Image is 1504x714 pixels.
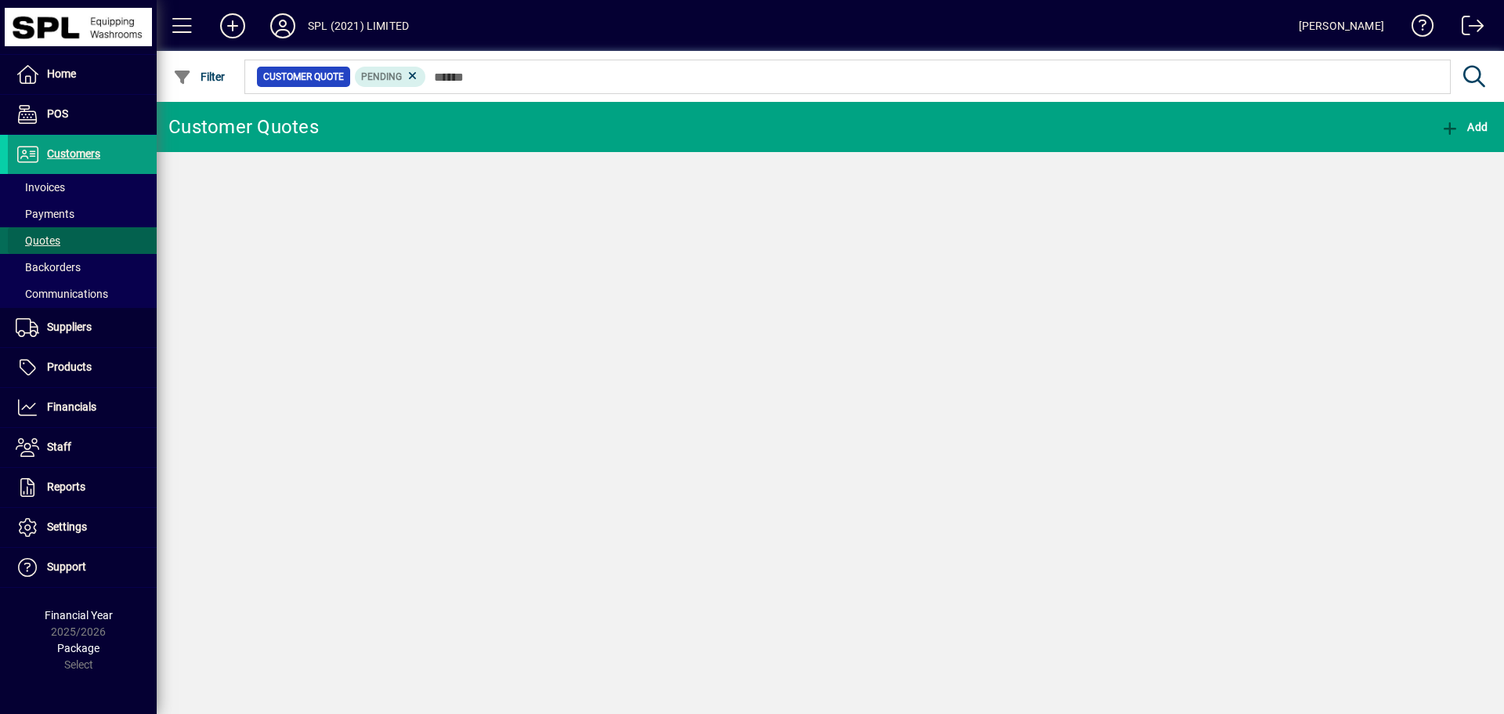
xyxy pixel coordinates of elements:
[57,642,99,654] span: Package
[8,308,157,347] a: Suppliers
[1299,13,1384,38] div: [PERSON_NAME]
[8,348,157,387] a: Products
[208,12,258,40] button: Add
[258,12,308,40] button: Profile
[308,13,409,38] div: SPL (2021) LIMITED
[16,261,81,274] span: Backorders
[173,71,226,83] span: Filter
[47,321,92,333] span: Suppliers
[168,114,319,140] div: Customer Quotes
[47,361,92,373] span: Products
[16,234,60,247] span: Quotes
[8,468,157,507] a: Reports
[47,107,68,120] span: POS
[263,69,344,85] span: Customer Quote
[169,63,230,91] button: Filter
[8,428,157,467] a: Staff
[8,388,157,427] a: Financials
[361,71,402,82] span: Pending
[8,227,157,254] a: Quotes
[16,208,74,220] span: Payments
[16,288,108,300] span: Communications
[8,281,157,307] a: Communications
[47,480,85,493] span: Reports
[47,440,71,453] span: Staff
[1437,113,1491,141] button: Add
[47,560,86,573] span: Support
[45,609,113,622] span: Financial Year
[8,95,157,134] a: POS
[1450,3,1484,54] a: Logout
[8,254,157,281] a: Backorders
[8,548,157,587] a: Support
[47,147,100,160] span: Customers
[8,508,157,547] a: Settings
[8,55,157,94] a: Home
[47,520,87,533] span: Settings
[355,67,426,87] mat-chip: Pending Status: Pending
[8,174,157,201] a: Invoices
[47,67,76,80] span: Home
[1441,121,1488,133] span: Add
[47,400,96,413] span: Financials
[16,181,65,194] span: Invoices
[8,201,157,227] a: Payments
[1400,3,1434,54] a: Knowledge Base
